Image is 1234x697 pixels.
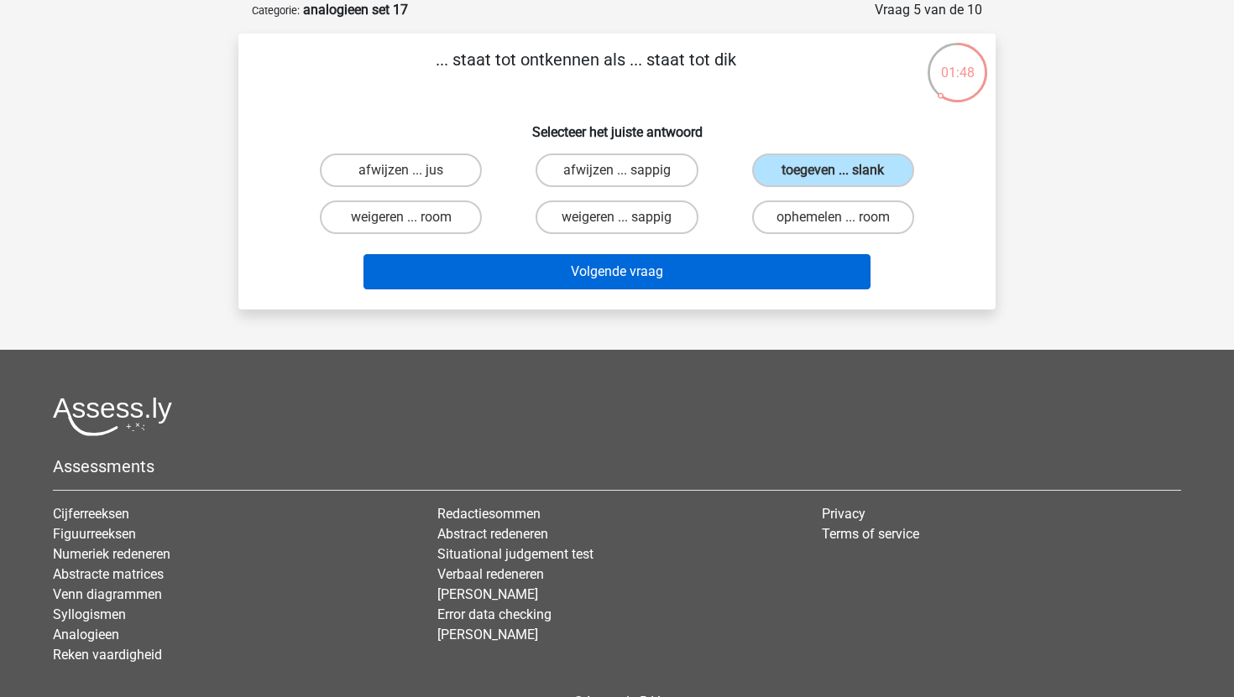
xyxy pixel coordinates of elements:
a: Verbaal redeneren [437,566,544,582]
a: Privacy [822,506,865,522]
a: Numeriek redeneren [53,546,170,562]
a: Redactiesommen [437,506,541,522]
label: afwijzen ... jus [320,153,482,187]
img: Assessly logo [53,397,172,436]
label: weigeren ... room [320,200,482,234]
strong: analogieen set 17 [303,2,408,18]
a: Analogieen [53,627,119,642]
div: 01:48 [926,41,989,83]
a: Situational judgement test [437,546,593,562]
h6: Selecteer het juiste antwoord [265,111,969,140]
a: Abstract redeneren [437,526,548,542]
h5: Assessments [53,456,1181,476]
a: Syllogismen [53,606,126,622]
a: Cijferreeksen [53,506,129,522]
button: Volgende vraag [363,254,871,289]
a: [PERSON_NAME] [437,627,538,642]
small: Categorie: [252,4,300,17]
a: Terms of service [822,526,919,542]
a: [PERSON_NAME] [437,586,538,602]
a: Figuurreeksen [53,526,136,542]
a: Error data checking [437,606,552,622]
a: Abstracte matrices [53,566,164,582]
label: toegeven ... slank [752,153,914,187]
label: weigeren ... sappig [536,200,698,234]
label: ophemelen ... room [752,200,914,234]
p: ... staat tot ontkennen als ... staat tot dik [265,47,906,97]
a: Reken vaardigheid [53,647,162,663]
label: afwijzen ... sappig [536,153,698,187]
a: Venn diagrammen [53,586,162,602]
